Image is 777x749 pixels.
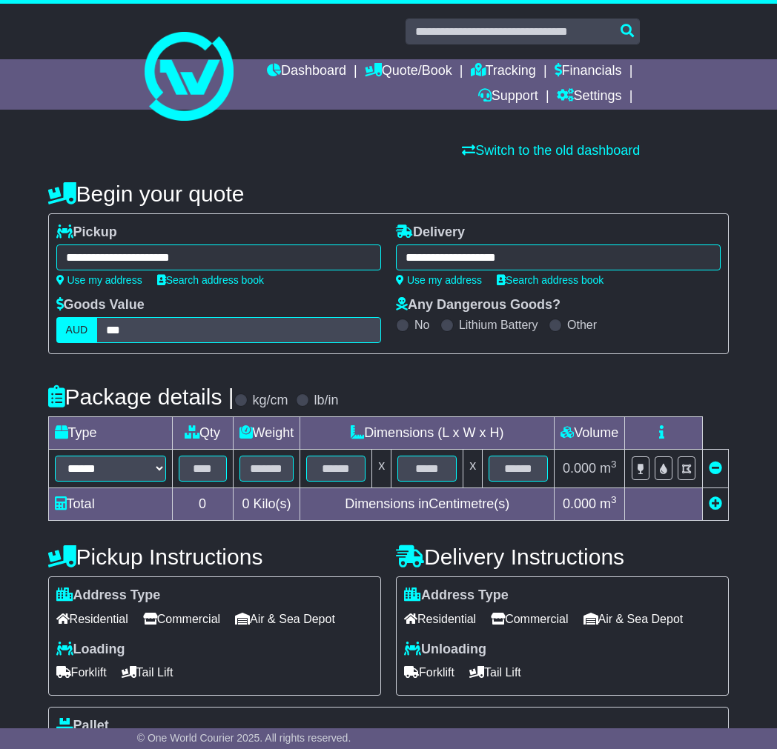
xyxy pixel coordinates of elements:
[233,488,300,521] td: Kilo(s)
[600,496,617,511] span: m
[300,488,555,521] td: Dimensions in Centimetre(s)
[463,450,483,488] td: x
[583,607,684,630] span: Air & Sea Depot
[253,393,288,409] label: kg/cm
[557,84,622,110] a: Settings
[404,642,486,658] label: Unloading
[267,59,346,84] a: Dashboard
[365,59,452,84] a: Quote/Book
[48,385,234,409] h4: Package details |
[611,494,617,505] sup: 3
[471,59,536,84] a: Tracking
[122,661,173,684] span: Tail Lift
[137,732,351,744] span: © One World Courier 2025. All rights reserved.
[396,274,482,286] a: Use my address
[404,587,509,604] label: Address Type
[48,488,172,521] td: Total
[396,224,465,241] label: Delivery
[56,274,142,286] a: Use my address
[157,274,264,286] a: Search address book
[396,545,729,569] h4: Delivery Instructions
[414,318,429,332] label: No
[48,182,730,206] h4: Begin your quote
[56,317,98,343] label: AUD
[56,607,128,630] span: Residential
[600,461,617,476] span: m
[611,459,617,470] sup: 3
[567,318,597,332] label: Other
[709,461,722,476] a: Remove this item
[235,607,335,630] span: Air & Sea Depot
[48,545,381,569] h4: Pickup Instructions
[459,318,538,332] label: Lithium Battery
[478,84,538,110] a: Support
[300,417,555,450] td: Dimensions (L x W x H)
[56,297,145,313] label: Goods Value
[372,450,391,488] td: x
[56,661,107,684] span: Forklift
[404,661,454,684] span: Forklift
[491,607,568,630] span: Commercial
[233,417,300,450] td: Weight
[48,417,172,450] td: Type
[555,417,625,450] td: Volume
[242,496,249,511] span: 0
[143,607,220,630] span: Commercial
[56,587,161,604] label: Address Type
[497,274,604,286] a: Search address book
[563,496,596,511] span: 0.000
[555,59,622,84] a: Financials
[709,496,722,511] a: Add new item
[314,393,339,409] label: lb/in
[563,461,596,476] span: 0.000
[172,488,233,521] td: 0
[56,718,109,734] label: Pallet
[56,224,117,241] label: Pickup
[462,143,640,158] a: Switch to the old dashboard
[56,642,125,658] label: Loading
[404,607,476,630] span: Residential
[172,417,233,450] td: Qty
[396,297,561,313] label: Any Dangerous Goods?
[469,661,521,684] span: Tail Lift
